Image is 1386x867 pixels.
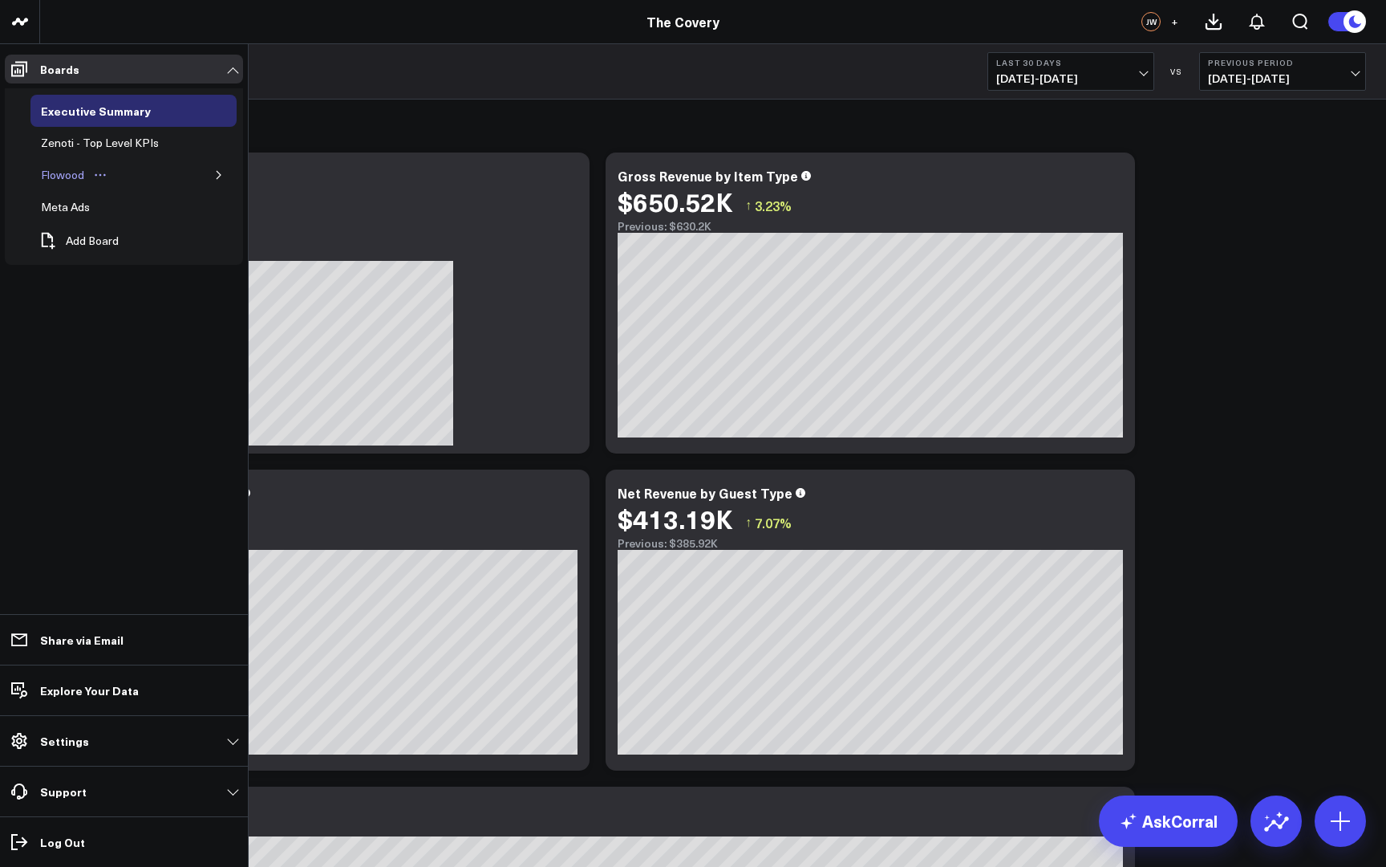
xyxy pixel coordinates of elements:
[1171,16,1178,27] span: +
[618,484,792,502] div: Net Revenue by Guest Type
[1162,67,1191,76] div: VS
[618,504,733,533] div: $413.19K
[40,735,89,747] p: Settings
[618,187,733,216] div: $650.52K
[30,127,193,159] a: Zenoti - Top Level KPIsOpen board menu
[987,52,1154,91] button: Last 30 Days[DATE]-[DATE]
[37,133,163,153] div: Zenoti - Top Level KPIs
[1199,52,1366,91] button: Previous Period[DATE]-[DATE]
[5,828,243,857] a: Log Out
[755,197,792,214] span: 3.23%
[72,220,577,233] div: Previous: $385.92K
[996,58,1145,67] b: Last 30 Days
[618,537,1123,550] div: Previous: $385.92K
[40,785,87,798] p: Support
[30,191,124,223] a: Meta AdsOpen board menu
[37,165,88,185] div: Flowood
[618,167,798,185] div: Gross Revenue by Item Type
[40,684,139,697] p: Explore Your Data
[1099,796,1238,847] a: AskCorral
[1208,72,1357,85] span: [DATE] - [DATE]
[37,197,94,217] div: Meta Ads
[37,101,155,120] div: Executive Summary
[40,633,124,646] p: Share via Email
[745,512,752,533] span: ↑
[72,537,577,550] div: Previous: $385.92K
[30,95,185,127] a: Executive SummaryOpen board menu
[1165,12,1184,31] button: +
[40,63,79,75] p: Boards
[755,514,792,531] span: 7.07%
[996,72,1145,85] span: [DATE] - [DATE]
[1141,12,1161,31] div: JW
[88,169,112,181] button: Open board menu
[30,159,119,191] a: FlowoodOpen board menu
[40,836,85,849] p: Log Out
[66,234,119,247] span: Add Board
[745,195,752,216] span: ↑
[618,220,1123,233] div: Previous: $630.2K
[1208,58,1357,67] b: Previous Period
[646,13,719,31] a: The Covery
[30,223,127,258] button: Add Board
